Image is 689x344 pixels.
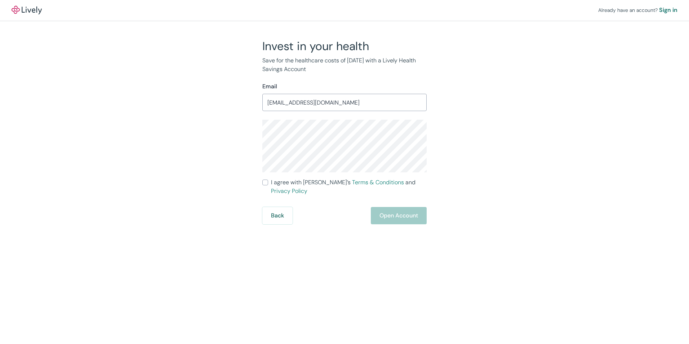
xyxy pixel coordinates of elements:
[271,187,307,195] a: Privacy Policy
[262,39,427,53] h2: Invest in your health
[12,6,42,14] a: LivelyLively
[271,178,427,195] span: I agree with [PERSON_NAME]’s and
[659,6,677,14] a: Sign in
[12,6,42,14] img: Lively
[262,207,293,224] button: Back
[262,82,277,91] label: Email
[352,178,404,186] a: Terms & Conditions
[598,6,677,14] div: Already have an account?
[262,56,427,74] p: Save for the healthcare costs of [DATE] with a Lively Health Savings Account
